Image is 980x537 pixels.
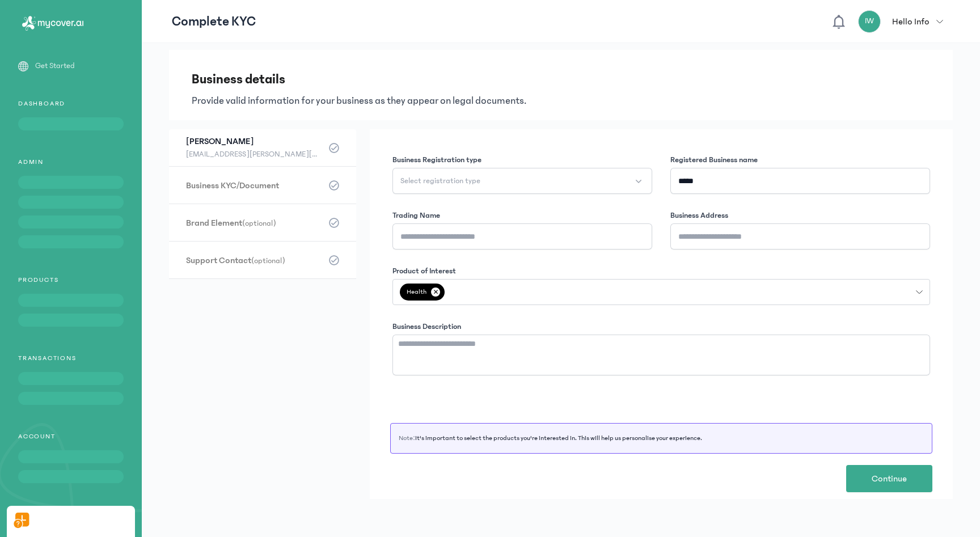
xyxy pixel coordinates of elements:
button: Health✕ [392,279,930,305]
span: It's important to select the products you're interested in. This will help us personalise your ex... [415,434,702,442]
p: Get Started [35,60,75,72]
button: Continue [846,465,932,492]
span: [EMAIL_ADDRESS][PERSON_NAME][DOMAIN_NAME] || 08123989566 [186,147,322,161]
label: Business Registration type [392,154,481,166]
p: Note: [399,434,924,443]
h3: Business details [192,70,930,88]
p: ✕ [431,287,440,297]
label: Product of Interest [392,265,456,277]
span: (optional) [242,219,276,228]
span: Health [400,284,445,301]
button: Select registration type [392,168,652,194]
h3: Support Contact [186,254,322,267]
h3: Brand Element [186,217,322,229]
p: Hello Info [892,15,930,28]
label: Business Description [392,321,461,332]
span: (optional) [251,256,285,265]
span: Continue [872,472,907,485]
h3: Business KYC/Document [186,179,322,192]
h3: [PERSON_NAME] [186,135,322,147]
span: Select registration type [400,175,480,187]
label: Trading Name [392,210,440,221]
button: IWHello Info [858,10,950,33]
label: Business Address [670,210,728,221]
div: IW [858,10,881,33]
label: Registered Business name [670,154,758,166]
p: Provide valid information for your business as they appear on legal documents. [192,93,930,109]
p: Complete KYC [172,12,256,31]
